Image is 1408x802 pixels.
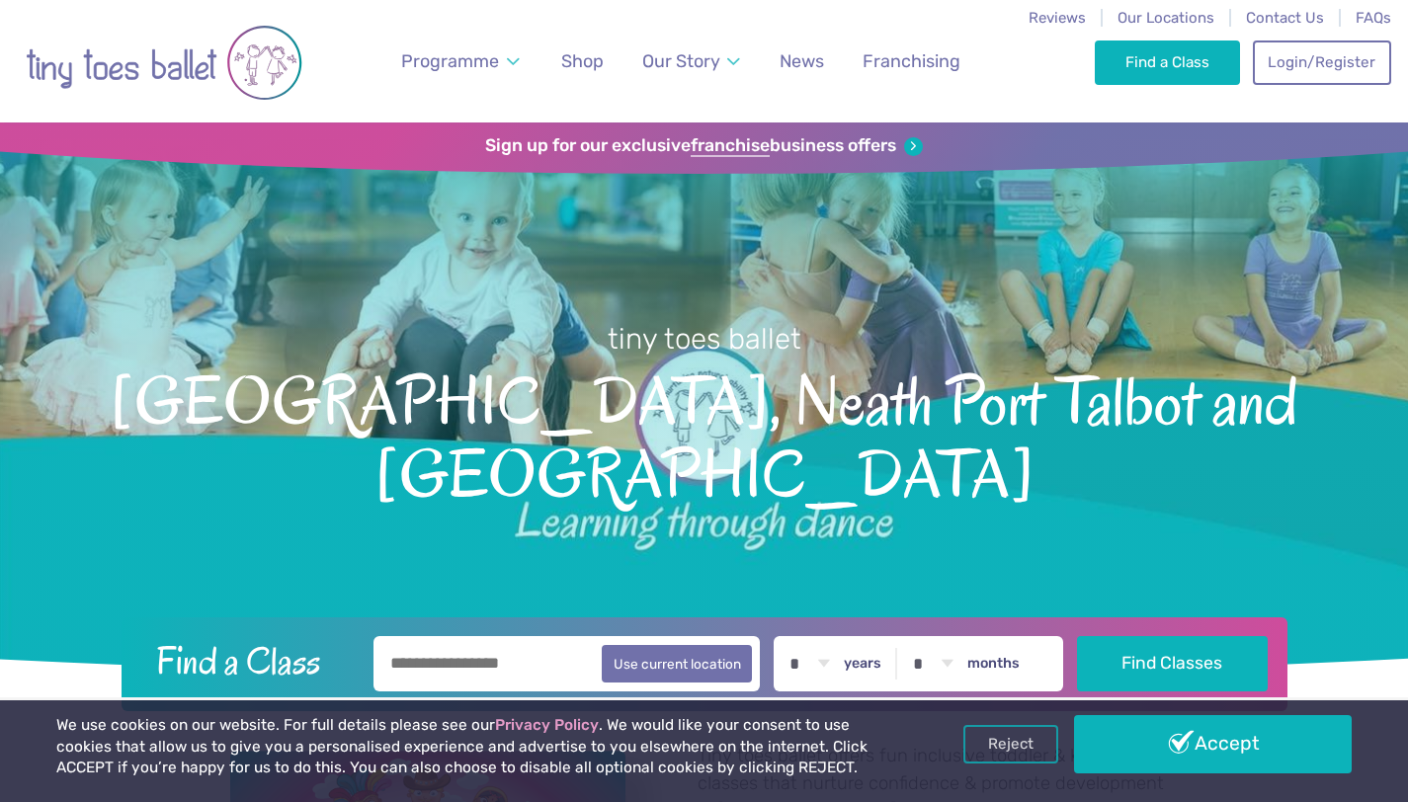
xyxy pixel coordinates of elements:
button: Use current location [602,645,753,682]
a: Accept [1074,715,1352,772]
small: tiny toes ballet [608,322,801,356]
a: News [771,40,833,84]
span: Franchising [863,50,960,71]
a: Privacy Policy [495,716,599,734]
span: News [780,50,824,71]
a: Login/Register [1253,40,1391,84]
button: Find Classes [1077,636,1268,691]
h2: Find a Class [140,636,360,685]
a: Shop [552,40,613,84]
a: Find a Class [1095,40,1240,84]
a: Our Locations [1118,9,1214,27]
label: years [844,655,881,673]
a: Reject [963,725,1058,762]
span: Programme [401,50,499,71]
strong: franchise [691,135,770,157]
span: Shop [561,50,604,71]
a: Reviews [1029,9,1086,27]
span: Our Story [642,50,720,71]
a: Our Story [633,40,750,84]
img: tiny toes ballet [26,13,302,113]
span: [GEOGRAPHIC_DATA], Neath Port Talbot and [GEOGRAPHIC_DATA] [35,359,1373,512]
a: Franchising [854,40,969,84]
a: Sign up for our exclusivefranchisebusiness offers [485,135,923,157]
label: months [967,655,1020,673]
p: We use cookies on our website. For full details please see our . We would like your consent to us... [56,715,898,779]
a: Contact Us [1246,9,1324,27]
a: Programme [392,40,529,84]
a: FAQs [1356,9,1391,27]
